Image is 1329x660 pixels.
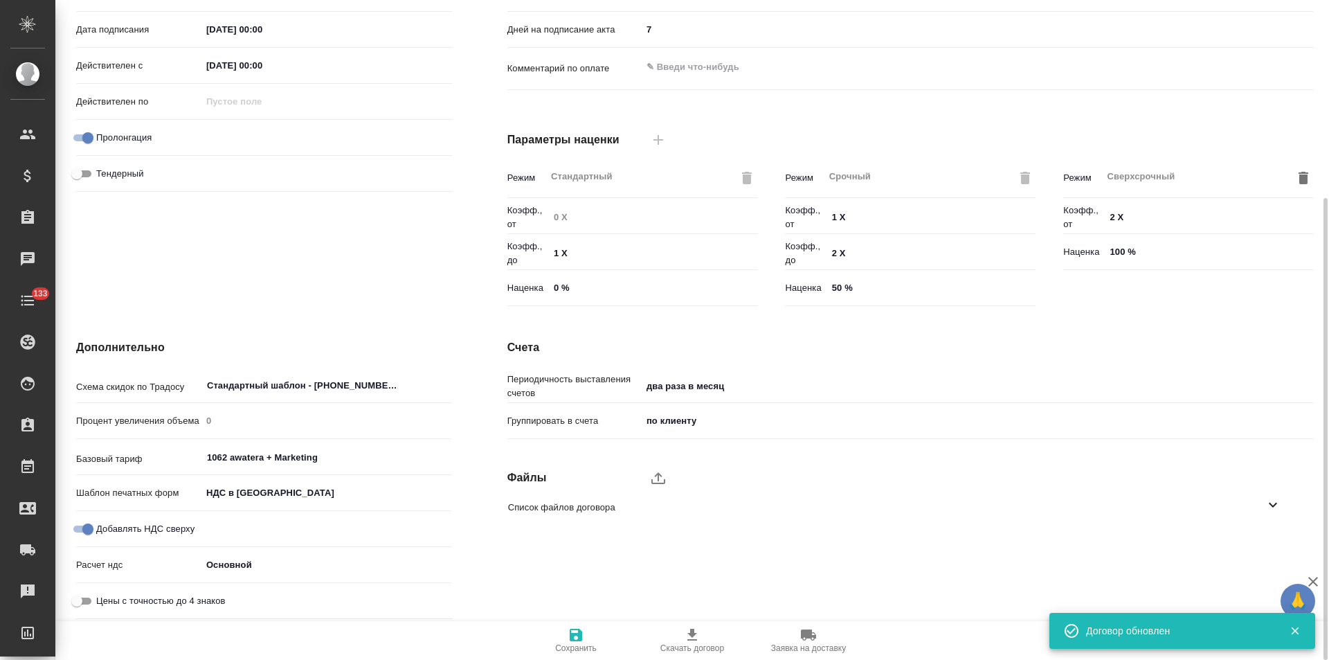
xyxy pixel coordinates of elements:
[1063,245,1105,259] p: Наценка
[549,244,757,264] input: ✎ Введи что-нибудь
[827,278,1036,298] input: ✎ Введи что-нибудь
[507,23,642,37] p: Дней на подписание акта
[555,643,597,653] span: Сохранить
[508,501,1265,515] span: Список файлов договора
[76,558,201,572] p: Расчет ндс
[507,132,642,148] h4: Параметры наценки
[1063,171,1101,185] p: Режим
[201,19,323,39] input: ✎ Введи что-нибудь
[827,208,1036,228] input: ✎ Введи что-нибудь
[201,91,323,112] input: Пустое поле
[1281,584,1315,618] button: 🙏
[507,281,549,295] p: Наценка
[1086,624,1269,638] div: Договор обновлен
[507,171,545,185] p: Режим
[507,240,549,267] p: Коэфф., до
[96,522,195,536] span: Добавлять НДС сверху
[507,204,549,231] p: Коэфф., от
[201,411,452,431] input: Пустое поле
[201,553,452,577] div: Основной
[549,278,757,298] input: ✎ Введи что-нибудь
[642,409,1314,433] div: по клиенту
[3,283,52,318] a: 133
[518,621,634,660] button: Сохранить
[507,339,1314,356] h4: Счета
[771,643,846,653] span: Заявка на доставку
[444,384,447,387] button: Open
[1281,625,1309,637] button: Закрыть
[642,461,675,494] label: upload
[549,208,757,228] input: Пустое поле
[785,281,826,295] p: Наценка
[76,95,201,109] p: Действителен по
[96,167,144,181] span: Тендерный
[750,621,867,660] button: Заявка на доставку
[96,594,226,608] span: Цены с точностью до 4 знаков
[660,643,724,653] span: Скачать договор
[785,204,826,231] p: Коэфф., от
[1286,587,1310,616] span: 🙏
[1105,208,1313,228] input: ✎ Введи что-нибудь
[785,171,823,185] p: Режим
[507,470,642,486] h4: Файлы
[642,375,1314,398] div: два раза в месяц
[444,456,447,459] button: Open
[827,244,1036,264] input: ✎ Введи что-нибудь
[1293,168,1314,188] button: Удалить режим
[76,380,201,394] p: Схема скидок по Традосу
[785,240,826,267] p: Коэфф., до
[201,481,452,505] div: НДС в [GEOGRAPHIC_DATA]
[507,414,642,428] p: Группировать в счета
[96,131,152,145] span: Пролонгация
[201,55,323,75] input: ✎ Введи что-нибудь
[634,621,750,660] button: Скачать договор
[1063,204,1105,231] p: Коэфф., от
[76,339,452,356] h4: Дополнительно
[76,59,201,73] p: Действителен с
[507,373,642,400] p: Периодичность выставления счетов
[507,62,642,75] p: Комментарий по оплате
[76,486,201,500] p: Шаблон печатных форм
[25,287,56,301] span: 133
[497,491,1303,524] div: Список файлов договора
[642,19,1314,39] input: ✎ Введи что-нибудь
[76,452,201,466] p: Базовый тариф
[76,23,201,37] p: Дата подписания
[76,414,201,428] p: Процент увеличения объема
[1105,242,1313,262] input: ✎ Введи что-нибудь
